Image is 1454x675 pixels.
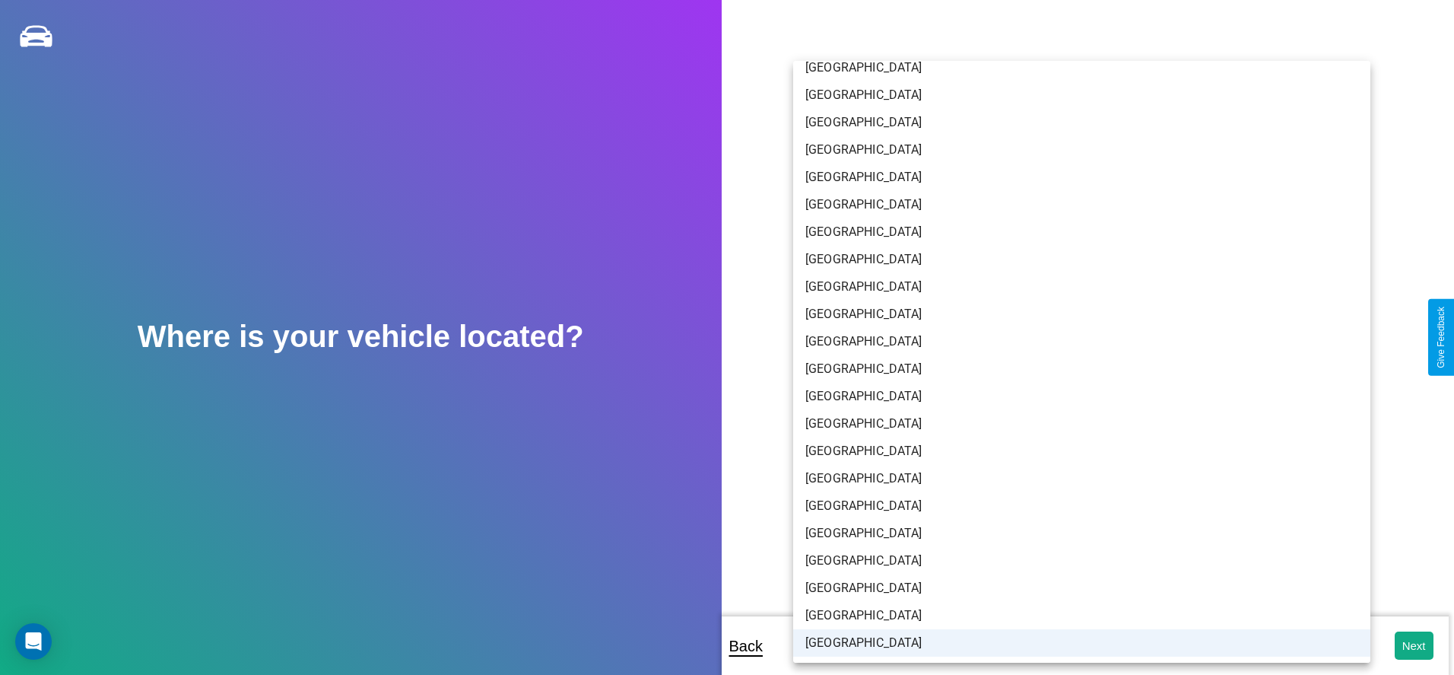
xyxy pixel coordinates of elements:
[793,81,1370,109] li: [GEOGRAPHIC_DATA]
[793,246,1370,273] li: [GEOGRAPHIC_DATA]
[793,602,1370,629] li: [GEOGRAPHIC_DATA]
[793,520,1370,547] li: [GEOGRAPHIC_DATA]
[793,438,1370,465] li: [GEOGRAPHIC_DATA]
[793,410,1370,438] li: [GEOGRAPHIC_DATA]
[793,355,1370,383] li: [GEOGRAPHIC_DATA]
[793,109,1370,136] li: [GEOGRAPHIC_DATA]
[793,54,1370,81] li: [GEOGRAPHIC_DATA]
[793,328,1370,355] li: [GEOGRAPHIC_DATA]
[793,136,1370,164] li: [GEOGRAPHIC_DATA]
[793,191,1370,218] li: [GEOGRAPHIC_DATA]
[793,164,1370,191] li: [GEOGRAPHIC_DATA]
[793,575,1370,602] li: [GEOGRAPHIC_DATA]
[793,465,1370,492] li: [GEOGRAPHIC_DATA]
[1436,307,1446,368] div: Give Feedback
[793,629,1370,657] li: [GEOGRAPHIC_DATA]
[793,218,1370,246] li: [GEOGRAPHIC_DATA]
[793,547,1370,575] li: [GEOGRAPHIC_DATA]
[793,383,1370,410] li: [GEOGRAPHIC_DATA]
[793,273,1370,301] li: [GEOGRAPHIC_DATA]
[15,623,52,660] div: Open Intercom Messenger
[793,301,1370,328] li: [GEOGRAPHIC_DATA]
[793,492,1370,520] li: [GEOGRAPHIC_DATA]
